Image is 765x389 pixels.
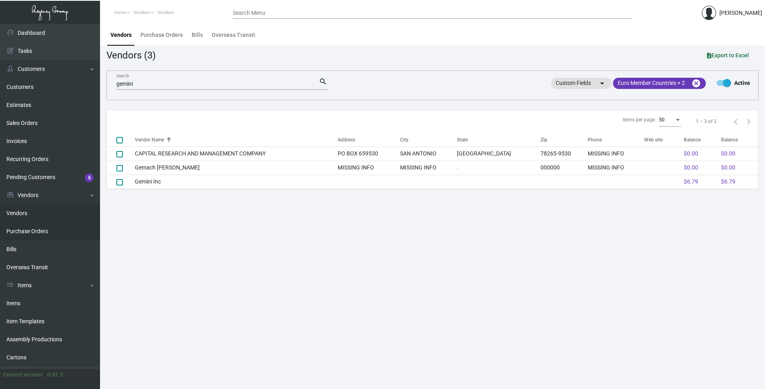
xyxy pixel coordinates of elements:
[212,31,255,39] div: Overseas Transit
[691,79,701,88] mat-icon: cancel
[644,136,663,143] div: Web site
[135,175,338,189] td: Gemini Inc
[457,136,468,143] div: State
[588,136,602,143] div: Phone
[701,48,755,62] button: Export to Excel
[707,52,749,58] span: Export to Excel
[457,161,541,175] td: .
[729,115,742,128] button: Previous page
[192,31,203,39] div: Bills
[400,136,409,143] div: City
[541,147,588,161] td: 78265-9530
[338,136,401,143] div: Address
[719,9,762,17] div: [PERSON_NAME]
[140,31,183,39] div: Purchase Orders
[541,161,588,175] td: 000000
[696,118,717,125] div: 1 – 3 of 3
[721,136,738,143] div: Balance
[644,136,684,143] div: Web site
[338,136,355,143] div: Address
[319,77,327,87] mat-icon: search
[684,164,698,171] span: $0.00
[114,10,126,15] span: Home
[135,161,338,175] td: Gemach [PERSON_NAME]
[110,31,132,39] div: Vendors
[135,136,338,143] div: Vendor Name
[659,117,665,123] span: 50
[684,136,701,143] div: Balance
[541,136,547,143] div: Zip
[684,178,698,185] span: $6.79
[47,371,63,379] div: 0.51.2
[551,78,612,89] mat-chip: Custom Fields
[721,164,735,171] span: $0.00
[742,115,755,128] button: Next page
[684,136,721,143] div: Balance
[457,147,541,161] td: [GEOGRAPHIC_DATA]
[659,117,681,123] mat-select: Items per page:
[597,79,607,88] mat-icon: arrow_drop_down
[588,147,644,161] td: MISSING INFO
[158,10,174,15] span: Vendors
[400,161,457,175] td: MISSING INFO
[588,136,644,143] div: Phone
[457,136,541,143] div: State
[721,150,735,157] span: $0.00
[338,147,401,161] td: PO BOX 659530
[106,48,156,62] div: Vendors (3)
[734,80,750,86] b: Active
[541,136,588,143] div: Zip
[338,161,401,175] td: MISSING INFO
[721,136,758,143] div: Balance
[613,78,706,89] mat-chip: Euro Member Countries + 2
[623,116,656,123] div: Items per page:
[135,147,338,161] td: CAPITAL RESEARCH AND MANAGEMENT COMPANY
[588,161,644,175] td: MISSING INFO
[134,10,150,15] span: Vendors
[135,136,164,143] div: Vendor Name
[400,147,457,161] td: SAN ANTONIO
[3,371,44,379] div: Current version:
[684,150,698,157] span: $0.00
[400,136,457,143] div: City
[702,6,716,20] img: admin@bootstrapmaster.com
[721,178,735,185] span: $6.79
